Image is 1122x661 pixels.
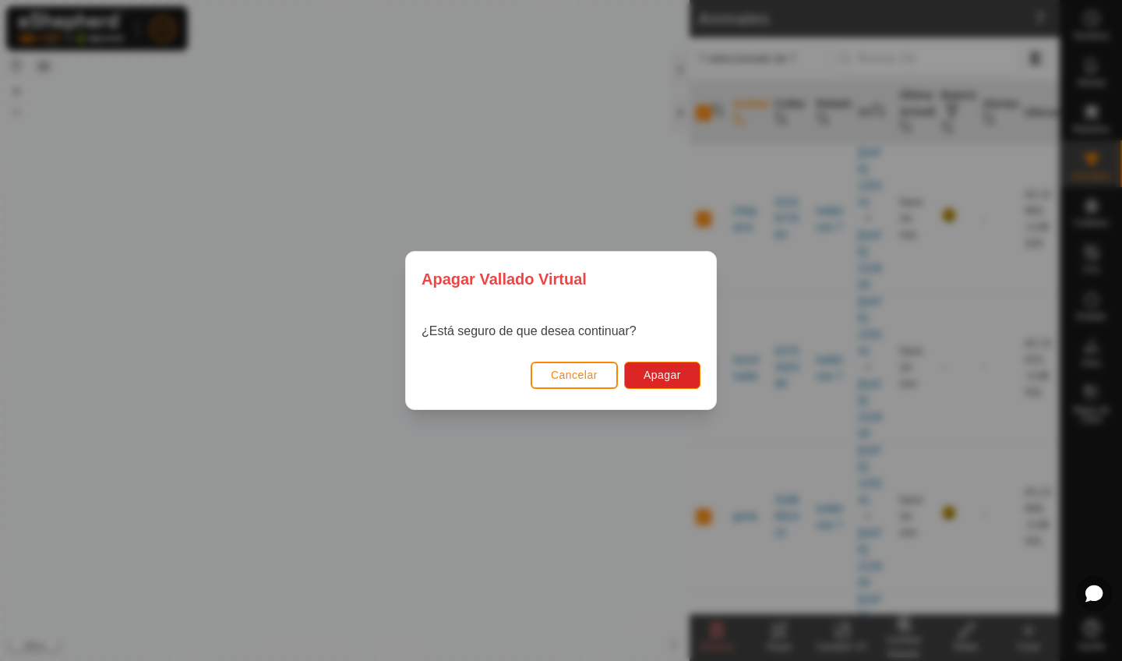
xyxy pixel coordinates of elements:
[422,267,587,291] span: Apagar Vallado Virtual
[644,369,681,381] span: Apagar
[624,362,700,389] button: Apagar
[551,369,598,381] span: Cancelar
[531,362,618,389] button: Cancelar
[422,322,637,341] p: ¿Está seguro de que desea continuar?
